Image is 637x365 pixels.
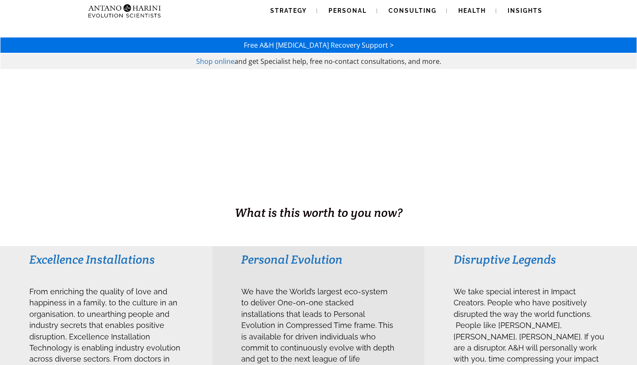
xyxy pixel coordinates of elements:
[1,186,636,204] h1: BUSINESS. HEALTH. Family. Legacy
[508,7,543,14] span: Insights
[454,252,607,267] h3: Disruptive Legends
[235,205,403,220] span: What is this worth to you now?
[270,7,307,14] span: Strategy
[234,57,441,66] span: and get Specialist help, free no-contact consultations, and more.
[328,7,367,14] span: Personal
[196,57,234,66] a: Shop online
[29,252,183,267] h3: Excellence Installations
[458,7,486,14] span: Health
[388,7,437,14] span: Consulting
[244,40,394,50] a: Free A&H [MEDICAL_DATA] Recovery Support >
[241,252,395,267] h3: Personal Evolution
